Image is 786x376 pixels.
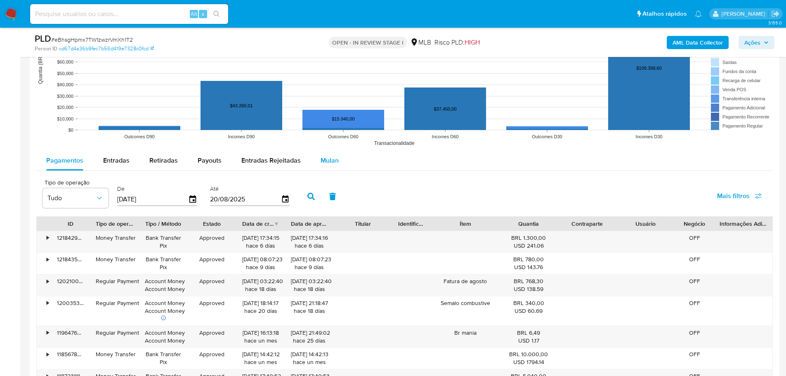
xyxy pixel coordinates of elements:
span: Risco PLD: [434,38,480,47]
button: search-icon [208,8,225,20]
a: cd67d4a36b9fec7b56d419e7328c0fcd [59,45,154,52]
a: Notificações [695,10,702,17]
div: MLB [410,38,431,47]
span: Ações [744,36,760,49]
span: Alt [191,10,197,18]
a: Sair [771,9,780,18]
p: OPEN - IN REVIEW STAGE I [329,37,407,48]
button: AML Data Collector [667,36,729,49]
input: Pesquise usuários ou casos... [30,9,228,19]
b: AML Data Collector [673,36,723,49]
span: HIGH [465,38,480,47]
p: lucas.portella@mercadolivre.com [722,10,768,18]
span: Atalhos rápidos [642,9,687,18]
span: # eBhsgHpmx7TW1zwzrVmXh1T2 [51,35,133,44]
span: s [202,10,204,18]
span: 3.155.0 [768,19,782,26]
b: Person ID [35,45,57,52]
b: PLD [35,32,51,45]
button: Ações [739,36,774,49]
